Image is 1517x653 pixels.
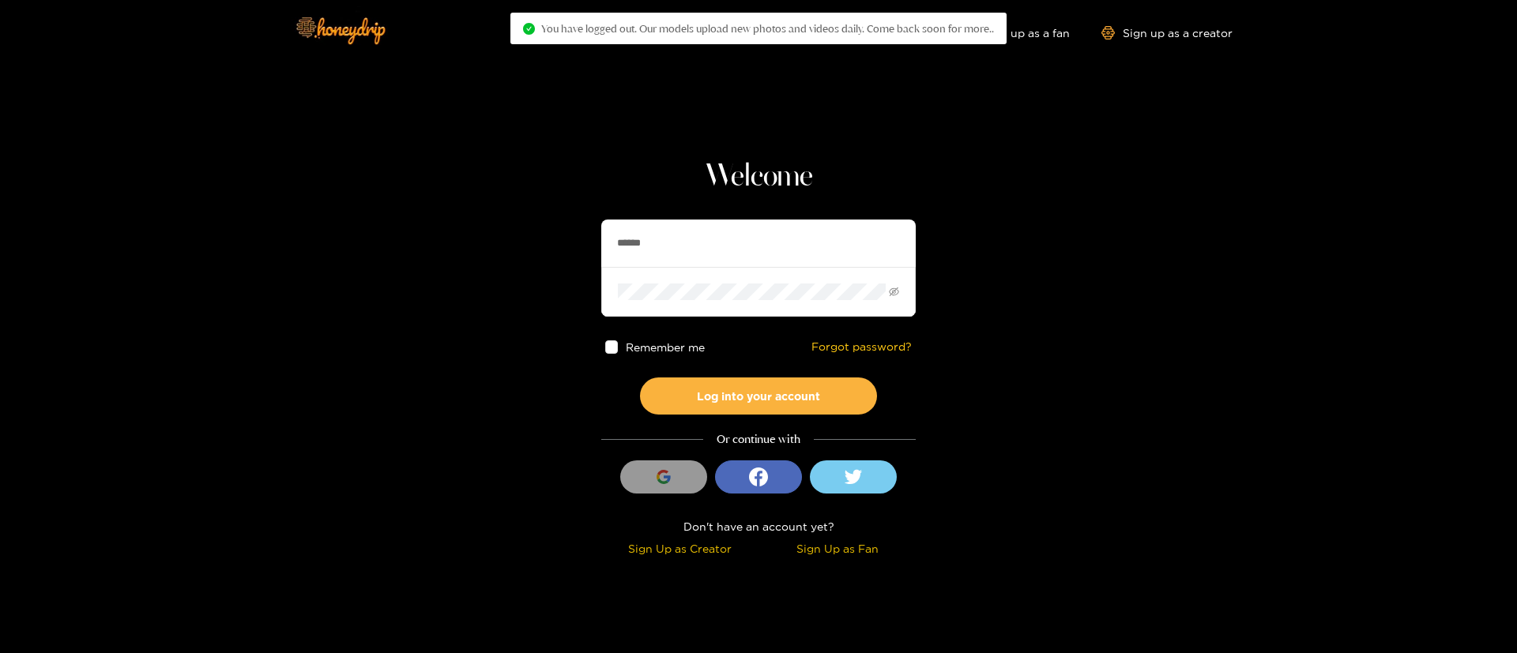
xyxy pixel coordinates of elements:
a: Sign up as a fan [962,26,1070,39]
span: Remember me [627,341,706,353]
div: Don't have an account yet? [601,517,916,535]
div: Or continue with [601,430,916,448]
span: You have logged out. Our models upload new photos and videos daily. Come back soon for more.. [541,22,994,35]
button: Log into your account [640,377,877,415]
div: Sign Up as Creator [605,539,755,557]
h1: Welcome [601,158,916,196]
a: Sign up as a creator [1101,26,1233,39]
span: eye-invisible [889,287,899,297]
span: check-circle [523,23,535,35]
div: Sign Up as Fan [762,539,912,557]
a: Forgot password? [811,340,912,354]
